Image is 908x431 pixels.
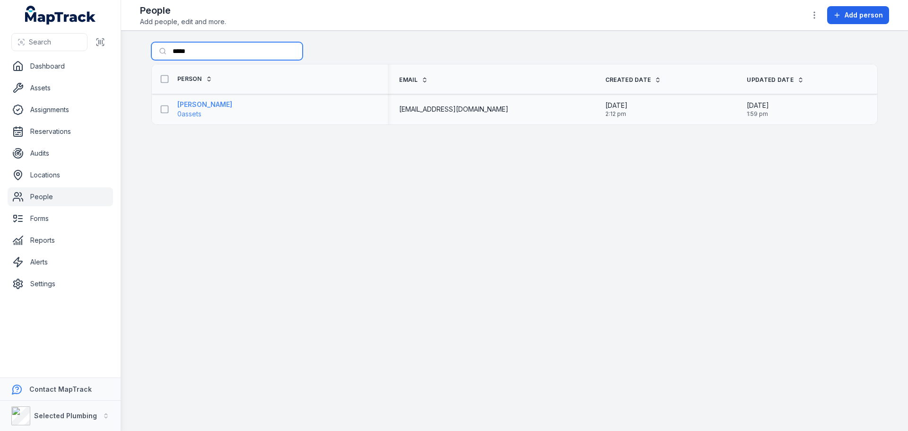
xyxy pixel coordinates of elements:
[177,75,202,83] span: Person
[8,100,113,119] a: Assignments
[8,231,113,250] a: Reports
[747,76,794,84] span: Updated Date
[605,101,628,118] time: 5/14/2025, 2:12:32 PM
[605,110,628,118] span: 2:12 pm
[8,166,113,185] a: Locations
[747,76,804,84] a: Updated Date
[827,6,889,24] button: Add person
[605,76,662,84] a: Created Date
[177,109,201,119] span: 0 assets
[8,187,113,206] a: People
[399,76,428,84] a: Email
[8,79,113,97] a: Assets
[845,10,883,20] span: Add person
[747,101,769,110] span: [DATE]
[177,100,232,119] a: [PERSON_NAME]0assets
[25,6,96,25] a: MapTrack
[140,4,226,17] h2: People
[747,110,769,118] span: 1:59 pm
[177,75,212,83] a: Person
[747,101,769,118] time: 7/29/2025, 1:59:39 PM
[8,209,113,228] a: Forms
[177,100,232,109] strong: [PERSON_NAME]
[605,76,651,84] span: Created Date
[8,253,113,272] a: Alerts
[8,122,113,141] a: Reservations
[140,17,226,26] span: Add people, edit and more.
[399,105,508,114] span: [EMAIL_ADDRESS][DOMAIN_NAME]
[605,101,628,110] span: [DATE]
[8,57,113,76] a: Dashboard
[8,144,113,163] a: Audits
[34,412,97,420] strong: Selected Plumbing
[11,33,87,51] button: Search
[29,37,51,47] span: Search
[29,385,92,393] strong: Contact MapTrack
[8,274,113,293] a: Settings
[399,76,418,84] span: Email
